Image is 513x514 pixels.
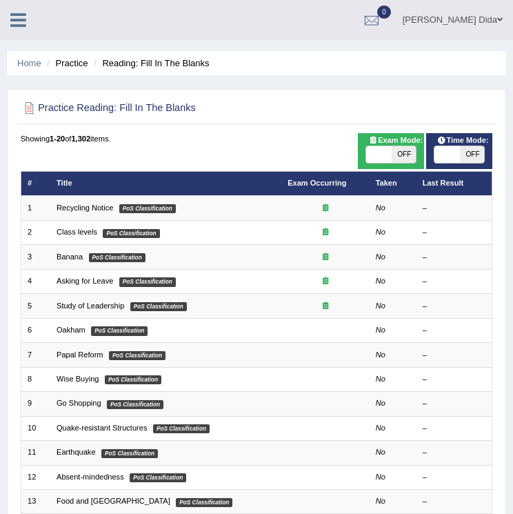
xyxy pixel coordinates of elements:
span: 0 [377,6,391,19]
em: No [376,424,385,432]
em: PoS Classification [119,277,176,286]
div: – [423,227,485,238]
td: 13 [21,490,50,514]
b: 1-20 [50,135,65,143]
td: 10 [21,416,50,440]
em: PoS Classification [119,204,176,213]
em: PoS Classification [176,498,232,507]
em: No [376,350,385,359]
a: Recycling Notice [57,204,113,212]
em: PoS Classification [105,375,161,384]
td: 8 [21,367,50,391]
a: Go Shopping [57,399,101,407]
em: PoS Classification [91,326,148,335]
div: – [423,398,485,409]
td: 11 [21,441,50,465]
div: – [423,472,485,483]
td: 6 [21,318,50,342]
th: Taken [369,171,416,195]
em: No [376,326,385,334]
td: 7 [21,343,50,367]
div: – [423,496,485,507]
div: Exam occurring question [288,276,363,287]
div: – [423,350,485,361]
span: Exam Mode: [364,135,428,147]
div: – [423,374,485,385]
a: Quake-resistant Structures [57,424,147,432]
a: Study of Leadership [57,302,124,310]
em: No [376,253,385,261]
div: – [423,252,485,263]
em: PoS Classification [130,302,187,311]
em: PoS Classification [103,229,159,238]
div: Exam occurring question [288,252,363,263]
li: Practice [43,57,88,70]
em: PoS Classification [109,351,165,360]
div: – [423,423,485,434]
a: Earthquake [57,448,96,456]
a: Absent-mindedness [57,473,124,481]
a: Home [17,58,41,68]
div: – [423,447,485,458]
a: Food and [GEOGRAPHIC_DATA] [57,497,170,505]
a: Banana [57,253,83,261]
em: No [376,399,385,407]
div: Showing of items. [21,133,493,144]
em: PoS Classification [107,400,163,409]
a: Oakham [57,326,85,334]
li: Reading: Fill In The Blanks [90,57,209,70]
span: OFF [460,146,485,163]
em: No [376,473,385,481]
td: 2 [21,220,50,244]
th: Title [50,171,281,195]
em: No [376,302,385,310]
div: – [423,301,485,312]
div: – [423,203,485,214]
div: – [423,325,485,336]
em: No [376,448,385,456]
a: Papal Reform [57,350,103,359]
em: No [376,497,385,505]
span: Time Mode: [432,135,493,147]
em: PoS Classification [89,253,145,262]
em: PoS Classification [130,473,186,482]
em: No [376,277,385,285]
em: No [376,228,385,236]
td: 5 [21,294,50,318]
div: Show exams occurring in exams [358,133,424,169]
em: PoS Classification [153,424,210,433]
td: 12 [21,465,50,489]
h2: Practice Reading: Fill In The Blanks [21,99,313,117]
td: 4 [21,269,50,293]
div: Exam occurring question [288,203,363,214]
a: Class levels [57,228,97,236]
div: Exam occurring question [288,227,363,238]
td: 1 [21,196,50,220]
div: Exam occurring question [288,301,363,312]
th: Last Result [416,171,492,195]
em: PoS Classification [101,449,158,458]
span: OFF [392,146,416,163]
td: 3 [21,245,50,269]
div: – [423,276,485,287]
em: No [376,375,385,383]
th: # [21,171,50,195]
em: No [376,204,385,212]
b: 1,302 [71,135,90,143]
a: Wise Buying [57,375,99,383]
a: Exam Occurring [288,179,346,187]
a: Asking for Leave [57,277,113,285]
td: 9 [21,392,50,416]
